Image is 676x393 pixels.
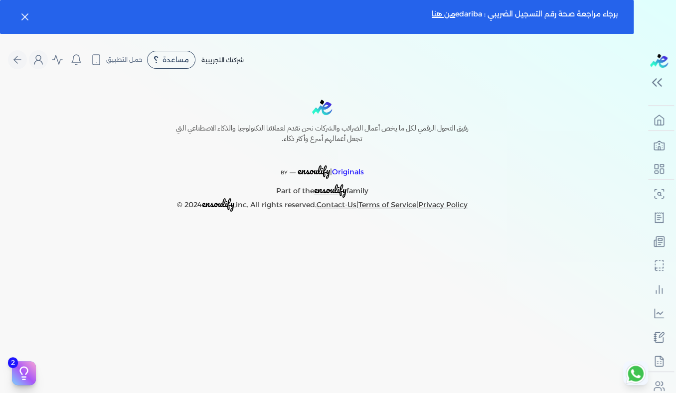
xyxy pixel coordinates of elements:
[12,361,36,385] button: 2
[147,51,195,69] div: مساعدة
[418,200,468,209] a: Privacy Policy
[317,200,356,209] a: Contact-Us
[432,8,618,26] p: برجاء مراجعة صحة رقم التسجيل الضريبي : edariba
[163,56,189,63] span: مساعدة
[106,55,143,64] span: حمل التطبيق
[202,196,234,211] span: ensoulify
[298,163,330,178] span: ensoulify
[314,186,346,195] a: ensoulify
[432,9,455,18] a: من هنا
[155,152,490,179] p: |
[312,100,332,115] img: logo
[650,54,668,68] img: logo
[332,167,364,176] span: Originals
[155,197,490,212] p: © 2024 ,inc. All rights reserved. | |
[8,357,18,368] span: 2
[314,182,346,197] span: ensoulify
[88,51,145,68] button: حمل التطبيق
[155,179,490,198] p: Part of the family
[155,123,490,144] h6: رفيق التحول الرقمي لكل ما يخص أعمال الضرائب والشركات نحن نقدم لعملائنا التكنولوجيا والذكاء الاصطن...
[290,167,296,173] sup: __
[201,56,244,64] span: شركتك التجريبية
[358,200,416,209] a: Terms of Service
[281,169,288,176] span: BY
